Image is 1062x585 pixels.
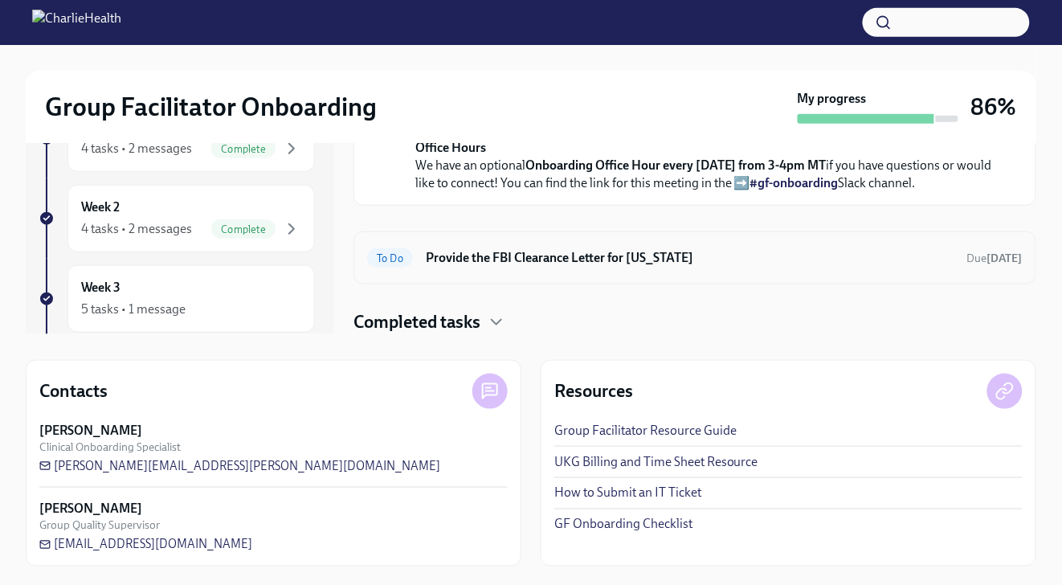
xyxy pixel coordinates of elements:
span: October 21st, 2025 10:00 [967,251,1023,266]
strong: Office Hours [415,140,486,155]
div: 5 tasks • 1 message [81,301,186,318]
h2: Group Facilitator Onboarding [45,91,377,123]
img: CharlieHealth [32,10,121,35]
a: [EMAIL_ADDRESS][DOMAIN_NAME] [39,537,252,553]
h4: Contacts [39,379,108,403]
a: [PERSON_NAME][EMAIL_ADDRESS][PERSON_NAME][DOMAIN_NAME] [39,458,440,474]
h6: Week 2 [81,198,120,216]
a: How to Submit an IT Ticket [554,485,701,502]
strong: Onboarding Office Hour every [DATE] from 3-4pm MT [525,157,827,173]
h4: Resources [554,379,633,403]
span: Clinical Onboarding Specialist [39,440,181,455]
a: To DoProvide the FBI Clearance Letter for [US_STATE]Due[DATE] [367,245,1023,271]
a: UKG Billing and Time Sheet Resource [554,453,758,471]
strong: [PERSON_NAME] [39,501,142,518]
a: Group Facilitator Resource Guide [554,422,737,440]
span: Complete [211,143,276,155]
p: We have an optional if you have questions or would like to connect! You can find the link for thi... [415,139,997,192]
h3: 86% [971,92,1017,121]
strong: My progress [798,90,867,108]
strong: [DATE] [987,252,1023,265]
div: 4 tasks • 2 messages [81,140,192,157]
a: Week 24 tasks • 2 messagesComplete [39,185,315,252]
h6: Week 3 [81,279,120,297]
span: Group Quality Supervisor [39,518,160,534]
a: GF Onboarding Checklist [554,516,692,534]
div: Completed tasks [353,310,1036,334]
span: To Do [367,252,413,264]
h4: Completed tasks [353,310,480,334]
strong: [PERSON_NAME] [39,422,142,440]
a: Week 35 tasks • 1 message [39,265,315,333]
a: #gf-onboarding [750,175,839,190]
span: Complete [211,223,276,235]
span: Due [967,252,1023,265]
h6: Provide the FBI Clearance Letter for [US_STATE] [426,249,954,267]
div: 4 tasks • 2 messages [81,220,192,238]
